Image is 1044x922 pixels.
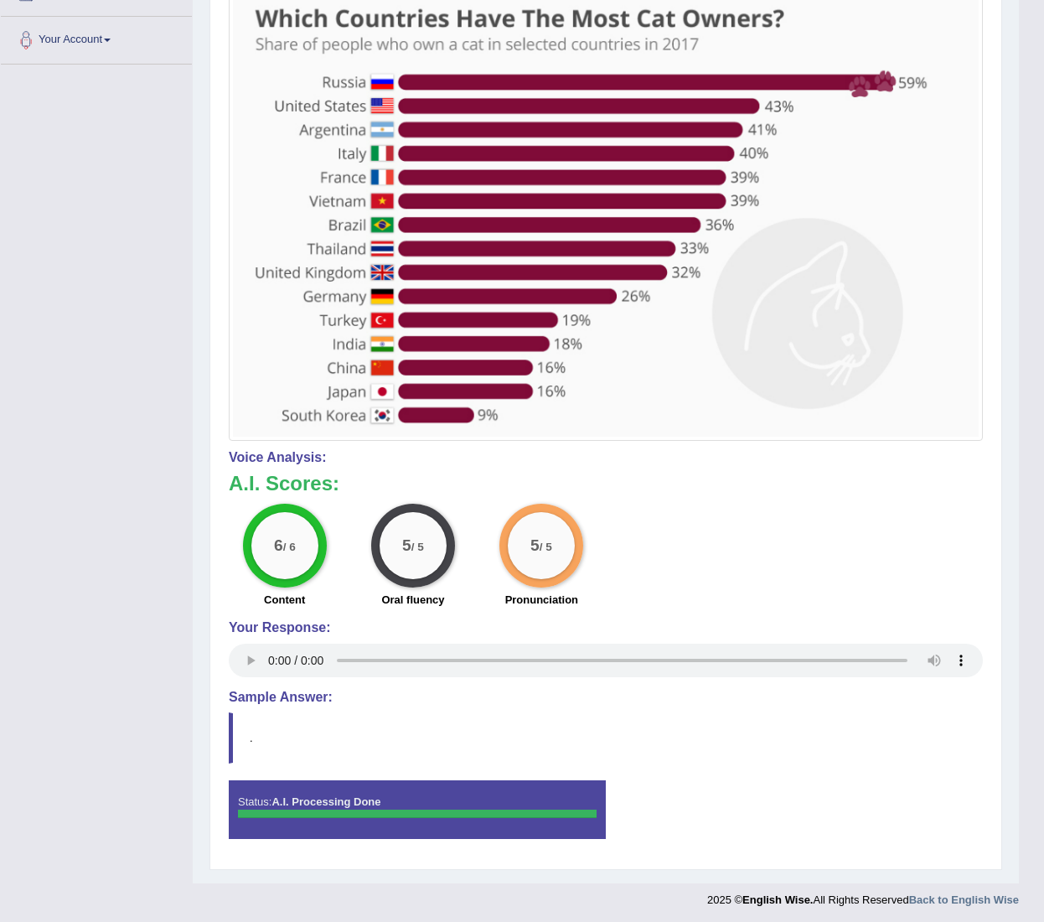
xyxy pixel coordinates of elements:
small: / 5 [540,541,552,553]
b: A.I. Scores: [229,472,339,495]
label: Pronunciation [505,592,578,608]
big: 6 [274,536,283,555]
small: / 6 [282,541,295,553]
blockquote: . [229,712,983,764]
big: 5 [530,536,540,555]
div: 2025 © All Rights Reserved [707,883,1019,908]
label: Content [264,592,305,608]
a: Back to English Wise [909,894,1019,906]
div: Status: [229,780,606,839]
big: 5 [402,536,411,555]
small: / 5 [411,541,424,553]
h4: Voice Analysis: [229,450,983,465]
strong: English Wise. [742,894,813,906]
h4: Sample Answer: [229,690,983,705]
strong: A.I. Processing Done [271,795,380,808]
h4: Your Response: [229,620,983,635]
label: Oral fluency [381,592,444,608]
a: Your Account [1,17,192,59]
